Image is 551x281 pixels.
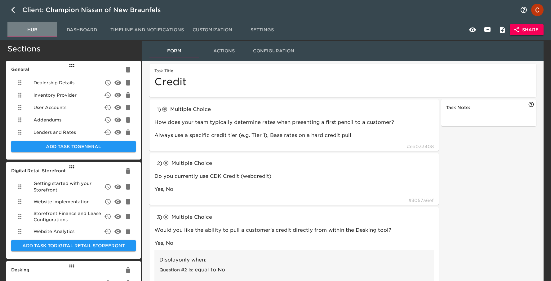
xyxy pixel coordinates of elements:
[33,210,104,223] span: Storefront Finance and Lease Configurations
[110,100,125,115] button: delete
[66,262,75,270] div: Drag to Reorder
[100,224,115,239] button: delete
[516,2,531,17] button: notifications
[121,88,136,103] button: delete
[121,224,136,239] button: delete
[100,179,115,194] button: delete
[510,24,544,36] button: Share
[100,194,115,209] button: delete
[480,22,495,37] button: Client View
[159,264,429,276] li: is:
[121,125,136,140] button: delete
[110,224,125,239] button: delete
[11,141,136,152] button: Add Task toGeneral
[159,256,429,264] p: Display only when:
[154,69,173,73] label: Task Title
[123,166,133,176] button: Delete Section Digital Retail Storefront
[110,88,125,103] button: delete
[121,100,136,115] button: delete
[100,88,115,103] button: delete
[171,160,212,166] span: Multiple Choice
[110,194,125,209] button: delete
[11,26,53,34] span: Hub
[162,212,253,222] div: Multiple Choice
[100,100,115,115] button: delete
[161,104,252,114] div: Multiple Choice
[11,208,136,225] div: Storefront Finance and Lease Configurations
[121,179,136,194] button: delete
[110,26,184,34] span: Timeline and Notifications
[16,242,131,250] span: Add Task to Digital Retail Storefront
[16,91,24,99] svg: Drag to Reorder
[11,240,136,252] button: Add Task toDigital Retail Storefront
[22,5,170,15] div: Client: Champion Nissan of New Braunfels
[11,225,136,238] div: Website Analytics
[408,197,434,204] span: # 3057a6ef
[11,178,136,195] div: Getting started with your Storefront
[11,89,136,101] div: Inventory Provider
[16,104,24,111] svg: Drag to Reorder
[121,112,136,127] button: delete
[465,22,480,37] button: View Hub
[16,129,24,136] svg: Drag to Reorder
[16,198,24,205] svg: Drag to Reorder
[252,47,295,55] span: Configuration
[16,143,131,151] span: Add Task to General
[33,104,66,111] span: User Accounts
[121,194,136,209] button: delete
[33,228,74,235] span: Website Analytics
[11,66,136,74] h6: General
[16,183,24,191] svg: Drag to Reorder
[61,26,103,34] span: Dashboard
[195,265,224,275] div: equal to
[162,158,253,168] div: Multiple Choice
[110,209,125,224] button: delete
[33,80,74,86] span: Dealership Details
[100,209,115,224] button: delete
[33,199,90,205] span: Website Implementation
[446,104,531,111] h6: Task Note:
[11,114,136,126] div: Addendums
[191,26,233,34] span: Customization
[11,167,136,175] h6: Digital Retail Storefront
[528,101,534,108] svg: Optional note to help the user complete this task
[11,77,136,89] div: Dealership Details
[441,99,536,126] button: Task Note:
[16,213,24,220] svg: Drag to Reorder
[123,266,133,275] button: Delete Section Desking
[121,75,136,90] button: delete
[171,214,212,220] span: Multiple Choice
[100,125,115,140] button: delete
[7,44,136,54] h5: Sections
[33,117,61,123] span: Addendums
[110,125,125,140] button: delete
[203,47,245,55] span: Actions
[159,267,187,273] span: Question #2
[16,79,24,86] svg: Drag to Reorder
[110,112,125,127] button: delete
[100,75,115,90] button: delete
[531,4,544,16] img: Profile
[11,126,136,138] div: Lenders and Rates
[66,163,75,171] div: Drag to Reorder
[100,112,115,127] button: delete
[16,228,24,235] svg: Drag to Reorder
[515,26,539,34] span: Share
[11,195,136,208] div: Website Implementation
[241,26,283,34] span: Settings
[33,92,77,98] span: Inventory Provider
[407,143,434,150] span: # ea033408
[33,180,104,193] span: Getting started with your Storefront
[121,209,136,224] button: delete
[16,116,24,124] svg: Drag to Reorder
[170,106,211,112] span: Multiple Choice
[153,47,195,55] span: Form
[110,179,125,194] button: delete
[33,129,76,135] span: Lenders and Rates
[11,101,136,114] div: User Accounts
[495,22,510,37] button: Internal Notes and Comments
[110,75,125,90] button: delete
[11,266,136,274] h6: Desking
